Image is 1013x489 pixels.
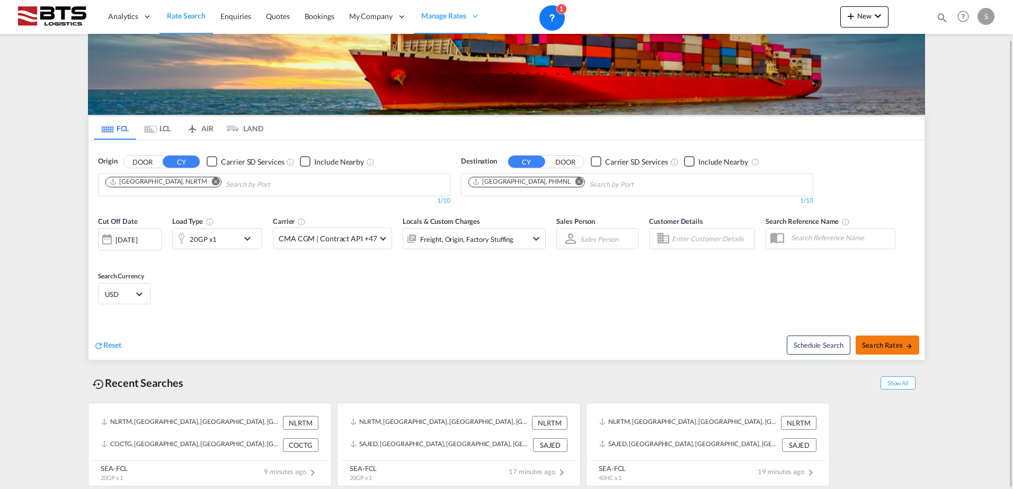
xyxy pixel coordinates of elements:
[599,416,778,430] div: NLRTM, Rotterdam, Netherlands, Western Europe, Europe
[205,177,221,188] button: Remove
[403,228,546,249] div: Freight Origin Factory Stuffingicon-chevron-down
[104,174,331,193] md-chips-wrap: Chips container. Use arrow keys to select chips.
[350,464,377,473] div: SEA-FCL
[98,228,162,250] div: [DATE]
[124,156,161,168] button: DOOR
[101,464,128,473] div: SEA-FCL
[172,228,262,249] div: 20GP x1icon-chevron-down
[856,336,919,355] button: Search Ratesicon-arrow-right
[306,466,319,479] md-icon: icon-chevron-right
[179,116,221,140] md-tab-item: AIR
[978,8,994,25] div: S
[461,156,497,167] span: Destination
[94,341,103,350] md-icon: icon-refresh
[555,466,568,479] md-icon: icon-chevron-right
[751,158,760,166] md-icon: Unchecked: Ignores neighbouring ports when fetching rates.Checked : Includes neighbouring ports w...
[241,232,259,245] md-icon: icon-chevron-down
[881,376,916,390] span: Show All
[264,467,319,476] span: 9 minutes ago
[782,438,816,452] div: SAJED
[905,342,913,350] md-icon: icon-arrow-right
[472,177,573,186] div: Press delete to remove this chip.
[472,177,571,186] div: Manila, PHMNL
[840,6,888,28] button: icon-plus 400-fgNewicon-chevron-down
[221,157,284,167] div: Carrier SD Services
[862,341,913,349] span: Search Rates
[273,217,306,225] span: Carrier
[221,116,263,140] md-tab-item: LAND
[104,286,145,302] md-select: Select Currency: $ USDUnited States Dollar
[589,176,690,193] input: Chips input.
[349,11,393,22] span: My Company
[698,157,748,167] div: Include Nearby
[94,116,263,140] md-pagination-wrapper: Use the left and right arrow keys to navigate between tabs
[98,249,106,264] md-datepicker: Select
[98,272,144,280] span: Search Currency
[98,156,117,167] span: Origin
[16,5,87,29] img: cdcc71d0be7811ed9adfbf939d2aa0e8.png
[98,196,450,205] div: 1/10
[167,11,206,20] span: Rate Search
[758,467,817,476] span: 19 minutes ago
[101,416,280,430] div: NLRTM, Rotterdam, Netherlands, Western Europe, Europe
[421,11,466,21] span: Manage Rates
[101,474,123,481] span: 20GP x 1
[670,158,679,166] md-icon: Unchecked: Search for CY (Container Yard) services for all selected carriers.Checked : Search for...
[936,12,948,23] md-icon: icon-magnify
[508,156,545,168] button: CY
[108,11,138,22] span: Analytics
[461,196,813,205] div: 1/10
[781,416,816,430] div: NLRTM
[88,371,188,395] div: Recent Searches
[586,403,830,486] recent-search-card: NLRTM, [GEOGRAPHIC_DATA], [GEOGRAPHIC_DATA], [GEOGRAPHIC_DATA], [GEOGRAPHIC_DATA] NLRTMSAJED, [GE...
[556,217,595,225] span: Sales Person
[283,416,318,430] div: NLRTM
[532,416,567,430] div: NLRTM
[136,116,179,140] md-tab-item: LCL
[206,218,214,226] md-icon: icon-information-outline
[936,12,948,28] div: icon-magnify
[509,467,568,476] span: 17 minutes ago
[467,174,694,193] md-chips-wrap: Chips container. Use arrow keys to select chips.
[103,340,121,349] span: Reset
[350,474,372,481] span: 20GP x 1
[266,12,289,21] span: Quotes
[279,233,377,244] span: CMA CGM | Contract API +47
[568,177,584,188] button: Remove
[599,438,779,452] div: SAJED, Jeddah, Saudi Arabia, Middle East, Middle East
[599,474,621,481] span: 40HC x 1
[804,466,817,479] md-icon: icon-chevron-right
[92,378,105,391] md-icon: icon-backup-restore
[591,156,668,167] md-checkbox: Checkbox No Ink
[297,218,306,226] md-icon: The selected Trucker/Carrierwill be displayed in the rate results If the rates are from another f...
[94,340,121,351] div: icon-refreshReset
[579,231,619,247] md-select: Sales Person
[105,289,135,299] span: USD
[88,140,925,360] div: OriginDOOR CY Checkbox No InkUnchecked: Search for CY (Container Yard) services for all selected ...
[841,218,850,226] md-icon: Your search will be saved by the below given name
[872,10,884,22] md-icon: icon-chevron-down
[190,232,217,247] div: 20GP x1
[605,157,668,167] div: Carrier SD Services
[533,438,567,452] div: SAJED
[403,217,480,225] span: Locals & Custom Charges
[207,156,284,167] md-checkbox: Checkbox No Ink
[88,403,332,486] recent-search-card: NLRTM, [GEOGRAPHIC_DATA], [GEOGRAPHIC_DATA], [GEOGRAPHIC_DATA], [GEOGRAPHIC_DATA] NLRTMCOCTG, [GE...
[305,12,334,21] span: Bookings
[684,156,748,167] md-checkbox: Checkbox No Ink
[101,438,280,452] div: COCTG, Cartagena, Colombia, South America, Americas
[786,230,895,246] input: Search Reference Name
[954,7,972,25] span: Help
[547,156,584,168] button: DOOR
[226,176,326,193] input: Chips input.
[186,122,199,130] md-icon: icon-airplane
[109,177,207,186] div: Rotterdam, NLRTM
[172,217,214,225] span: Load Type
[283,438,318,452] div: COCTG
[845,12,884,20] span: New
[286,158,295,166] md-icon: Unchecked: Search for CY (Container Yard) services for all selected carriers.Checked : Search for...
[163,156,200,168] button: CY
[954,7,978,26] div: Help
[599,464,626,473] div: SEA-FCL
